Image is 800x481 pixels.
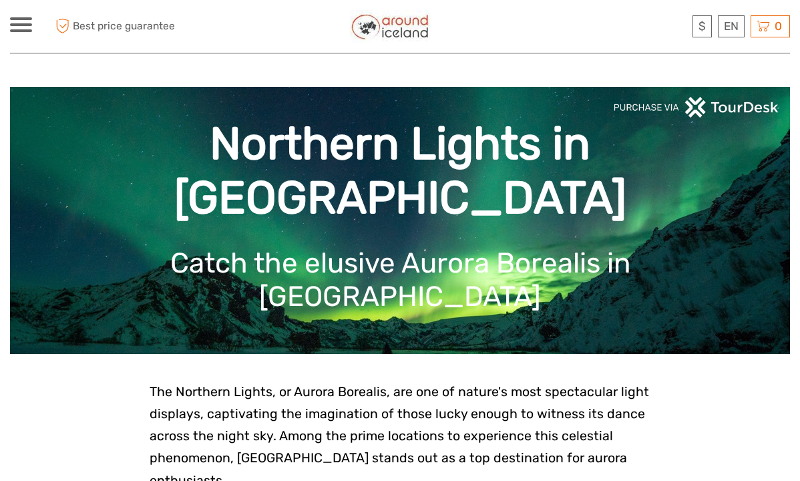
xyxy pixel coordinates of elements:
h1: Northern Lights in [GEOGRAPHIC_DATA] [30,117,770,225]
span: Best price guarantee [52,15,205,37]
h1: Catch the elusive Aurora Borealis in [GEOGRAPHIC_DATA] [30,247,770,314]
span: $ [698,19,706,33]
img: PurchaseViaTourDeskwhite.png [613,97,780,118]
img: Around Iceland [350,10,431,43]
div: EN [718,15,745,37]
span: 0 [773,19,784,33]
